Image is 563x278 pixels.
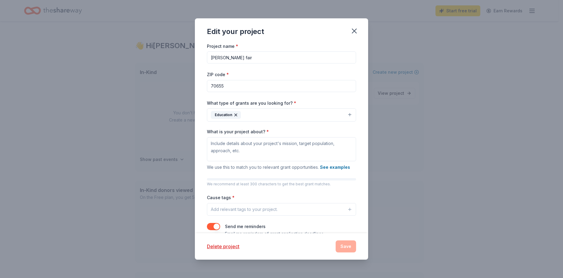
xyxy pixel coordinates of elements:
label: What type of grants are you looking for? [207,100,296,106]
button: Add relevant tags to your project. [207,203,356,216]
button: See examples [320,164,350,171]
button: Education [207,108,356,122]
button: Delete project [207,243,239,250]
label: Project name [207,43,238,49]
p: We recommend at least 300 characters to get the best grant matches. [207,182,356,187]
label: Cause tags [207,195,235,201]
input: 12345 (U.S. only) [207,80,356,92]
label: What is your project about? [207,129,269,135]
div: Edit your project [207,27,264,36]
div: Education [211,111,241,119]
input: After school program [207,51,356,63]
p: Email me reminders of grant application deadlines [225,230,324,237]
div: Add relevant tags to your project. [211,206,278,213]
label: Send me reminders [225,224,266,229]
span: We use this to match you to relevant grant opportunities. [207,165,350,170]
label: ZIP code [207,72,229,78]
